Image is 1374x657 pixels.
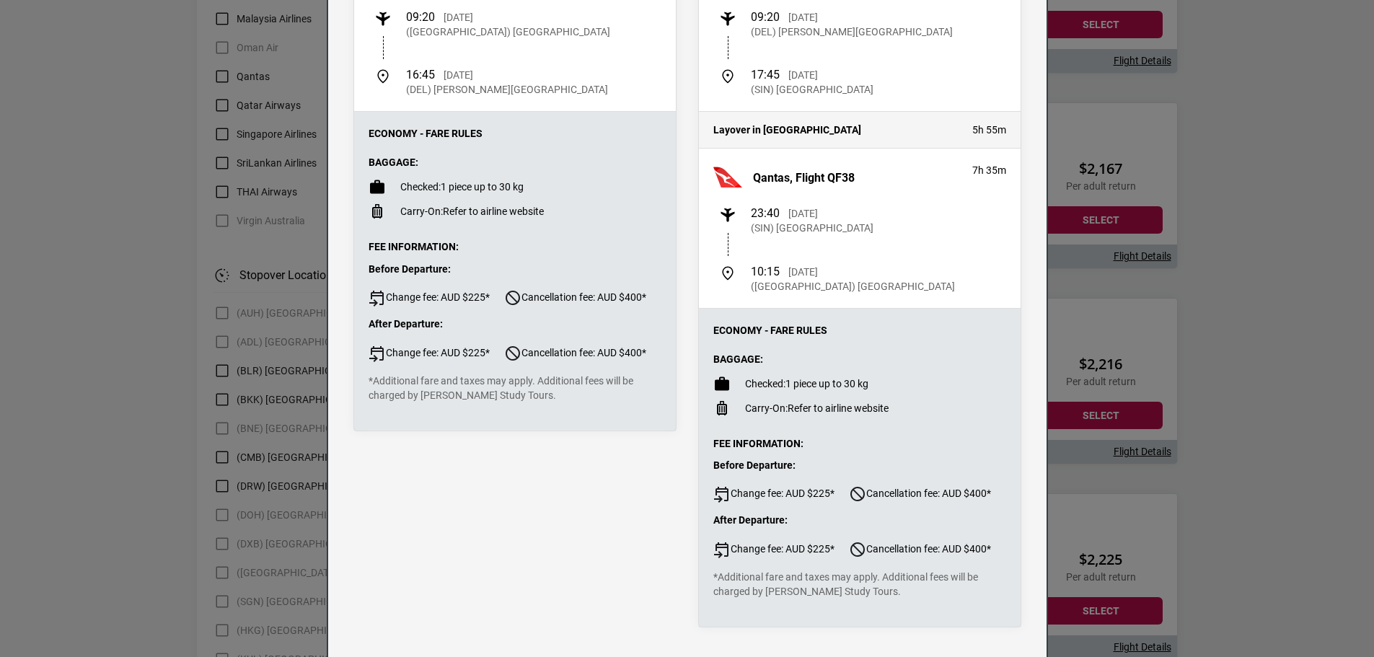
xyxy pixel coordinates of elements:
p: [DATE] [788,68,818,82]
span: Cancellation fee: AUD $400* [504,345,646,362]
span: Checked: [745,378,785,389]
p: [DATE] [788,265,818,279]
h3: Qantas, Flight QF38 [753,171,855,185]
strong: Before Departure: [369,263,451,275]
p: *Additional fare and taxes may apply. Additional fees will be charged by [PERSON_NAME] Study Tours. [369,374,661,402]
p: (DEL) [PERSON_NAME][GEOGRAPHIC_DATA] [751,25,953,39]
p: [DATE] [788,10,818,25]
span: 17:45 [751,68,780,81]
strong: After Departure: [713,514,788,526]
span: Change fee: AUD $225* [713,485,834,503]
p: 5h 55m [972,123,1006,137]
p: ([GEOGRAPHIC_DATA]) [GEOGRAPHIC_DATA] [406,25,610,39]
img: Qantas [713,163,742,192]
p: [DATE] [444,10,473,25]
h4: Layover in [GEOGRAPHIC_DATA] [713,124,958,136]
span: 09:20 [406,10,435,24]
p: Refer to airline website [745,401,889,415]
span: Cancellation fee: AUD $400* [849,485,991,503]
span: 09:20 [751,10,780,24]
span: Cancellation fee: AUD $400* [504,289,646,307]
span: Change fee: AUD $225* [369,345,490,362]
p: Economy - Fare Rules [713,323,1006,338]
strong: Fee Information: [713,438,803,449]
p: ([GEOGRAPHIC_DATA]) [GEOGRAPHIC_DATA] [751,279,955,294]
p: Refer to airline website [400,204,544,219]
p: 1 piece up to 30 kg [400,180,524,194]
p: [DATE] [444,68,473,82]
p: Economy - Fare Rules [369,126,661,141]
span: Change fee: AUD $225* [369,289,490,307]
span: Carry-On: [400,206,443,217]
span: 16:45 [406,68,435,81]
span: 23:40 [751,206,780,220]
strong: After Departure: [369,318,443,330]
strong: Baggage: [369,156,418,168]
p: *Additional fare and taxes may apply. Additional fees will be charged by [PERSON_NAME] Study Tours. [713,570,1006,599]
span: Change fee: AUD $225* [713,541,834,558]
span: Carry-On: [745,402,788,414]
span: 10:15 [751,265,780,278]
strong: Fee Information: [369,241,459,252]
p: 7h 35m [972,163,1006,177]
p: (SIN) [GEOGRAPHIC_DATA] [751,221,873,235]
p: (DEL) [PERSON_NAME][GEOGRAPHIC_DATA] [406,82,608,97]
p: 1 piece up to 30 kg [745,376,868,391]
span: Cancellation fee: AUD $400* [849,541,991,558]
p: (SIN) [GEOGRAPHIC_DATA] [751,82,873,97]
strong: Before Departure: [713,459,796,471]
p: [DATE] [788,206,818,221]
span: Checked: [400,181,441,193]
strong: Baggage: [713,353,763,365]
